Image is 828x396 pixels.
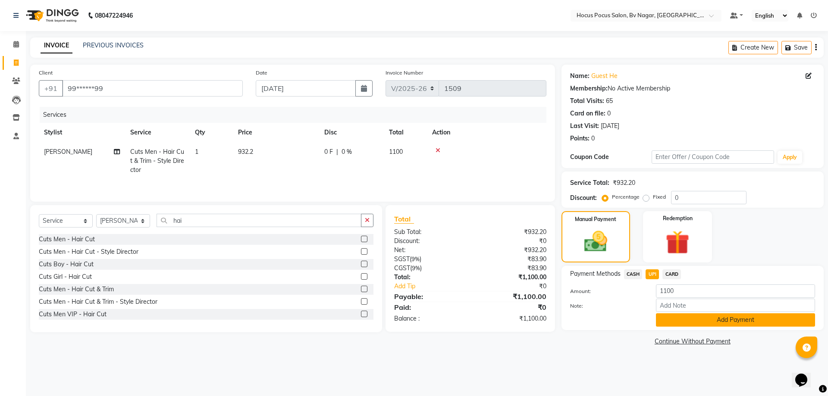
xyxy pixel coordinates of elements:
[570,122,599,131] div: Last Visit:
[653,193,666,201] label: Fixed
[470,314,552,323] div: ₹1,100.00
[646,269,659,279] span: UPI
[62,80,243,97] input: Search by Name/Mobile/Email/Code
[388,237,470,246] div: Discount:
[336,147,338,156] span: |
[613,178,635,187] div: ₹932.20
[386,69,423,77] label: Invoice Number
[656,299,815,312] input: Add Note
[656,284,815,298] input: Amount
[792,362,819,387] iframe: chat widget
[39,285,114,294] div: Cuts Men - Hair Cut & Trim
[577,228,615,255] img: _cash.svg
[389,148,403,156] span: 1100
[44,148,92,156] span: [PERSON_NAME]
[427,123,546,142] th: Action
[39,310,107,319] div: Cuts Men VIP - Hair Cut
[570,269,621,278] span: Payment Methods
[728,41,778,54] button: Create New
[781,41,812,54] button: Save
[125,123,190,142] th: Service
[778,151,802,164] button: Apply
[470,246,552,255] div: ₹932.20
[388,273,470,282] div: Total:
[470,273,552,282] div: ₹1,100.00
[484,282,552,291] div: ₹0
[388,314,470,323] div: Balance :
[388,255,470,264] div: ( )
[570,97,604,106] div: Total Visits:
[233,123,319,142] th: Price
[624,269,643,279] span: CASH
[564,302,649,310] label: Note:
[39,235,95,244] div: Cuts Men - Hair Cut
[388,302,470,312] div: Paid:
[39,123,125,142] th: Stylist
[470,255,552,264] div: ₹83.90
[384,123,427,142] th: Total
[394,215,414,224] span: Total
[663,215,693,222] label: Redemption
[342,147,352,156] span: 0 %
[195,148,198,156] span: 1
[606,97,613,106] div: 65
[658,228,697,257] img: _gift.svg
[41,38,72,53] a: INVOICE
[388,246,470,255] div: Net:
[570,84,815,93] div: No Active Membership
[570,193,597,203] div: Discount:
[591,72,618,81] a: Guest He
[662,269,681,279] span: CARD
[570,153,652,162] div: Coupon Code
[601,122,619,131] div: [DATE]
[470,291,552,302] div: ₹1,100.00
[130,148,184,174] span: Cuts Men - Hair Cut & Trim - Style Director
[570,134,590,143] div: Points:
[394,255,410,263] span: SGST
[411,256,420,262] span: 9%
[591,134,595,143] div: 0
[570,178,609,187] div: Service Total:
[39,247,138,256] div: Cuts Men - Hair Cut - Style Director
[612,193,640,201] label: Percentage
[575,215,616,223] label: Manual Payment
[319,123,384,142] th: Disc
[412,265,420,271] span: 9%
[190,123,233,142] th: Qty
[652,150,774,164] input: Enter Offer / Coupon Code
[39,297,157,306] div: Cuts Men - Hair Cut & Trim - Style Director
[570,72,590,81] div: Name:
[394,264,410,272] span: CGST
[39,80,63,97] button: +91
[656,313,815,327] button: Add Payment
[39,272,92,281] div: Cuts Girl - Hair Cut
[570,84,608,93] div: Membership:
[388,264,470,273] div: ( )
[563,337,822,346] a: Continue Without Payment
[95,3,133,28] b: 08047224946
[388,228,470,237] div: Sub Total:
[238,148,253,156] span: 932.2
[470,228,552,237] div: ₹932.20
[570,109,605,118] div: Card on file:
[470,264,552,273] div: ₹83.90
[40,107,553,123] div: Services
[388,282,484,291] a: Add Tip
[470,237,552,246] div: ₹0
[157,214,361,227] input: Search or Scan
[256,69,267,77] label: Date
[607,109,611,118] div: 0
[324,147,333,156] span: 0 F
[470,302,552,312] div: ₹0
[39,260,94,269] div: Cuts Boy - Hair Cut
[564,287,649,295] label: Amount:
[39,69,53,77] label: Client
[22,3,81,28] img: logo
[388,291,470,302] div: Payable:
[83,41,144,49] a: PREVIOUS INVOICES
